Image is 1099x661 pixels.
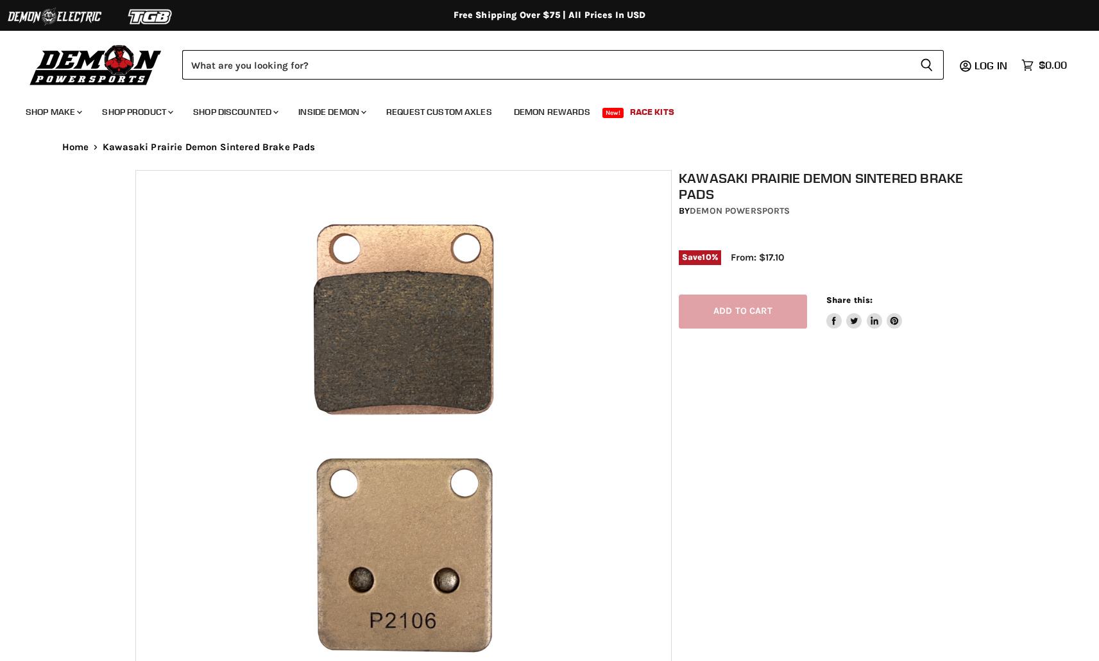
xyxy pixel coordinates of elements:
span: Save % [679,250,721,264]
a: Request Custom Axles [377,99,502,125]
aside: Share this: [826,295,903,329]
span: Kawasaki Prairie Demon Sintered Brake Pads [103,142,315,153]
a: Shop Discounted [183,99,286,125]
div: by [679,204,971,218]
a: Inside Demon [289,99,374,125]
img: Demon Electric Logo 2 [6,4,103,29]
ul: Main menu [16,94,1064,125]
span: From: $17.10 [731,252,784,263]
span: New! [602,108,624,118]
span: 10 [702,252,711,262]
a: Log in [969,60,1015,71]
button: Search [910,50,944,80]
a: Shop Make [16,99,90,125]
form: Product [182,50,944,80]
img: TGB Logo 2 [103,4,199,29]
span: $0.00 [1039,59,1067,71]
a: Demon Rewards [504,99,600,125]
span: Log in [975,59,1007,72]
a: Shop Product [92,99,181,125]
a: $0.00 [1015,56,1073,74]
a: Demon Powersports [690,205,790,216]
a: Home [62,142,89,153]
input: Search [182,50,910,80]
a: Race Kits [620,99,684,125]
div: Free Shipping Over $75 | All Prices In USD [37,10,1063,21]
img: Demon Powersports [26,42,166,87]
span: Share this: [826,295,873,305]
h1: Kawasaki Prairie Demon Sintered Brake Pads [679,170,971,202]
nav: Breadcrumbs [37,142,1063,153]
